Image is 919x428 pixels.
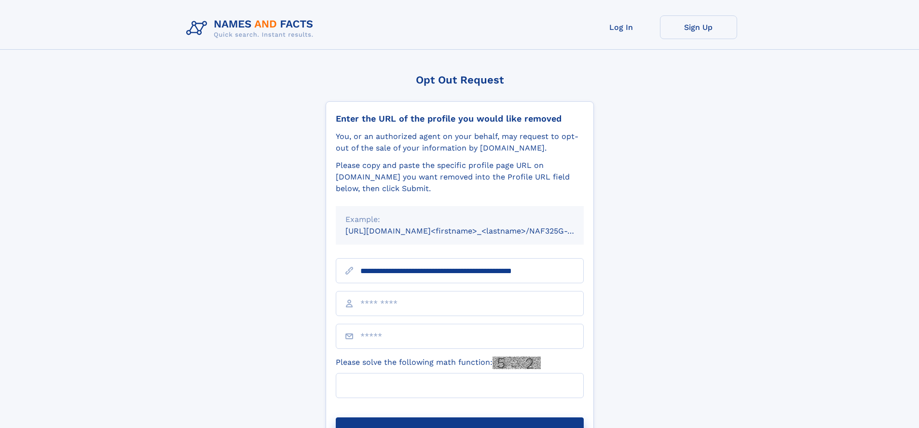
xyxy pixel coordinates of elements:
a: Log In [583,15,660,39]
div: Opt Out Request [326,74,594,86]
label: Please solve the following math function: [336,357,541,369]
img: Logo Names and Facts [182,15,321,41]
a: Sign Up [660,15,737,39]
div: Example: [345,214,574,225]
small: [URL][DOMAIN_NAME]<firstname>_<lastname>/NAF325G-xxxxxxxx [345,226,602,235]
div: You, or an authorized agent on your behalf, may request to opt-out of the sale of your informatio... [336,131,584,154]
div: Please copy and paste the specific profile page URL on [DOMAIN_NAME] you want removed into the Pr... [336,160,584,194]
div: Enter the URL of the profile you would like removed [336,113,584,124]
